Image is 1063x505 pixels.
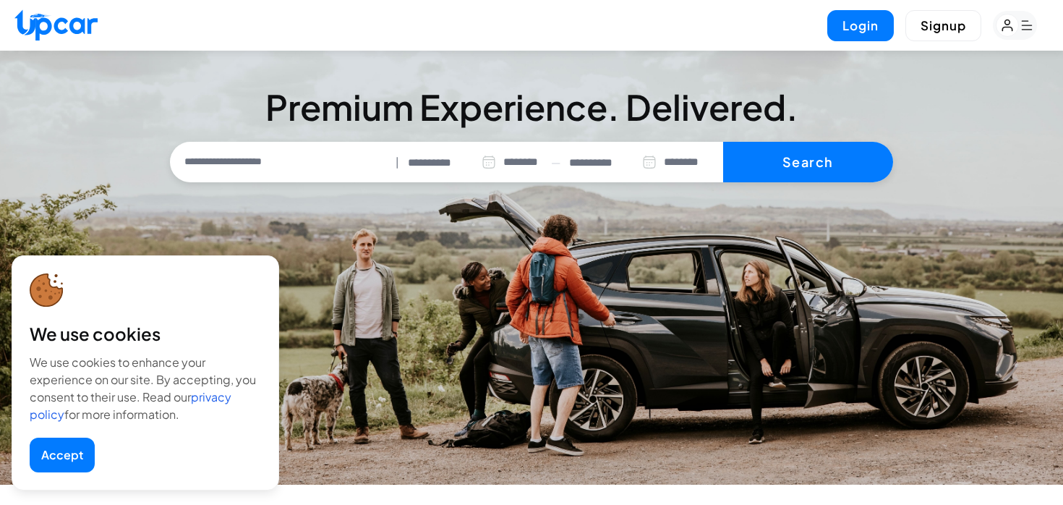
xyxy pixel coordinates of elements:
span: | [396,154,399,171]
button: Login [827,10,894,41]
button: Accept [30,438,95,472]
button: Signup [905,10,981,41]
button: Search [723,142,893,182]
img: cookie-icon.svg [30,273,64,307]
span: — [551,154,560,171]
img: Upcar Logo [14,9,98,41]
div: We use cookies [30,322,261,345]
h3: Premium Experience. Delivered. [170,90,893,124]
div: We use cookies to enhance your experience on our site. By accepting, you consent to their use. Re... [30,354,261,423]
